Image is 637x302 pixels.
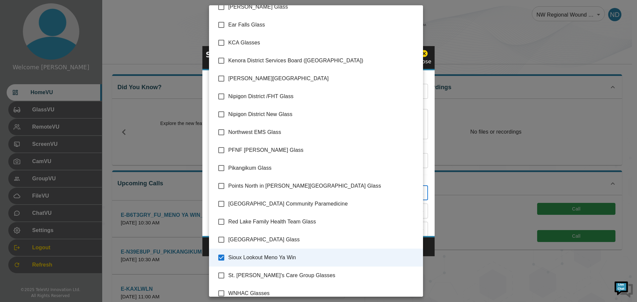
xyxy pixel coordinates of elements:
span: [GEOGRAPHIC_DATA] Community Paramedicine [228,200,418,208]
span: Points North in [PERSON_NAME][GEOGRAPHIC_DATA] Glass [228,182,418,190]
span: We're online! [38,84,92,151]
div: Chat with us now [35,35,111,43]
div: Minimize live chat window [109,3,125,19]
textarea: Type your message and hit 'Enter' [3,181,126,204]
span: Ear Falls Glass [228,21,418,29]
span: [GEOGRAPHIC_DATA] Glass [228,236,418,244]
img: Chat Widget [614,279,634,299]
span: Pikangikum Glass [228,164,418,172]
span: St. [PERSON_NAME]'s Care Group Glasses [228,272,418,279]
span: [PERSON_NAME][GEOGRAPHIC_DATA] [228,75,418,83]
span: WNHAC Glasses [228,289,418,297]
span: [PERSON_NAME] Glass [228,3,418,11]
span: Sioux Lookout Meno Ya Win [228,254,418,262]
span: Kenora District Services Board ([GEOGRAPHIC_DATA]) [228,57,418,65]
span: Nipigon District New Glass [228,110,418,118]
span: Nipigon District /FHT Glass [228,92,418,100]
img: d_736959983_company_1615157101543_736959983 [11,31,28,47]
span: Northwest EMS Glass [228,128,418,136]
span: KCA Glasses [228,39,418,47]
span: Red Lake Family Health Team Glass [228,218,418,226]
span: PFNF [PERSON_NAME] Glass [228,146,418,154]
